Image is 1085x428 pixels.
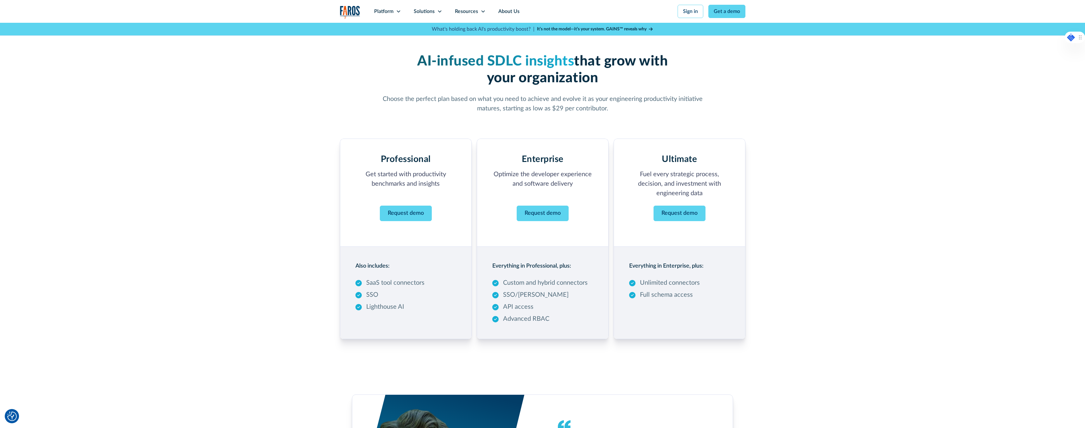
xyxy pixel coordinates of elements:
a: Contact Modal [517,206,569,221]
a: Contact Modal [380,206,432,221]
div: Solutions [414,8,435,15]
div: Resources [455,8,478,15]
h3: Everything in Enterprise, plus: [629,262,704,270]
p: Full schema access [640,290,693,300]
a: It’s not the model—it’s your system. GAINS™ reveals why [537,26,654,33]
p: Advanced RBAC [503,314,549,324]
h3: Everything in Professional, plus: [492,262,571,270]
p: SaaS tool connectors [366,278,424,288]
h2: Professional [381,154,431,165]
p: Unlimited connectors [640,278,700,288]
h1: that grow with your organization [380,53,705,87]
a: Get a demo [708,5,745,18]
h3: Also includes: [355,262,390,270]
h2: Enterprise [522,154,564,165]
img: Logo of the analytics and reporting company Faros. [340,6,360,19]
p: SSO/[PERSON_NAME] [503,290,569,300]
p: Custom and hybrid connectors [503,278,588,288]
p: Fuel every strategic process, decision, and investment with engineering data [629,170,730,198]
a: home [340,6,360,19]
p: What's holding back AI's productivity boost? | [432,25,534,33]
h2: Ultimate [662,154,697,165]
p: SSO [366,290,378,300]
p: Optimize the developer experience and software delivery ‍ [492,170,593,198]
p: Choose the perfect plan based on what you need to achieve and evolve it as your engineering produ... [380,94,705,113]
a: Contact Modal [654,206,705,221]
button: Cookie Settings [7,412,17,421]
div: Platform [374,8,393,15]
strong: It’s not the model—it’s your system. GAINS™ reveals why [537,27,647,31]
p: Get started with productivity benchmarks and insights ‍ [355,170,456,198]
img: Revisit consent button [7,412,17,421]
p: API access [503,302,533,312]
a: Sign in [678,5,703,18]
p: Lighthouse AI [366,302,404,312]
span: AI-infused SDLC insights [417,54,574,68]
